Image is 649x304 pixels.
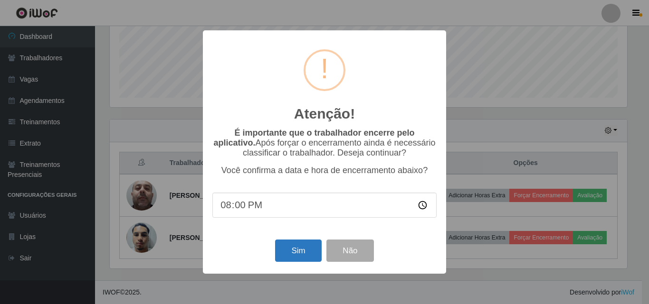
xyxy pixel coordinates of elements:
[212,166,437,175] p: Você confirma a data e hora de encerramento abaixo?
[326,240,373,262] button: Não
[213,128,414,147] b: É importante que o trabalhador encerre pelo aplicativo.
[294,105,355,122] h2: Atenção!
[212,128,437,158] p: Após forçar o encerramento ainda é necessário classificar o trabalhador. Deseja continuar?
[275,240,321,262] button: Sim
